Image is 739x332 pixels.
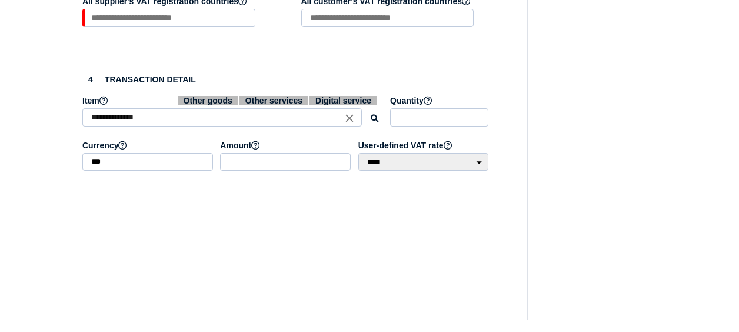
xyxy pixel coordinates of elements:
i: Close [343,111,356,124]
label: Item [82,96,384,105]
span: Other goods [178,96,238,105]
h3: Transaction detail [82,71,490,88]
label: Amount [220,141,352,150]
label: Currency [82,141,214,150]
div: 4 [82,71,99,88]
span: Digital service [309,96,377,105]
button: Search for an item by HS code or use natural language description [365,109,384,128]
label: User-defined VAT rate [358,141,490,150]
section: Define the item, and answer additional questions [71,59,502,191]
span: Other services [239,96,308,105]
label: Quantity [390,96,490,105]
